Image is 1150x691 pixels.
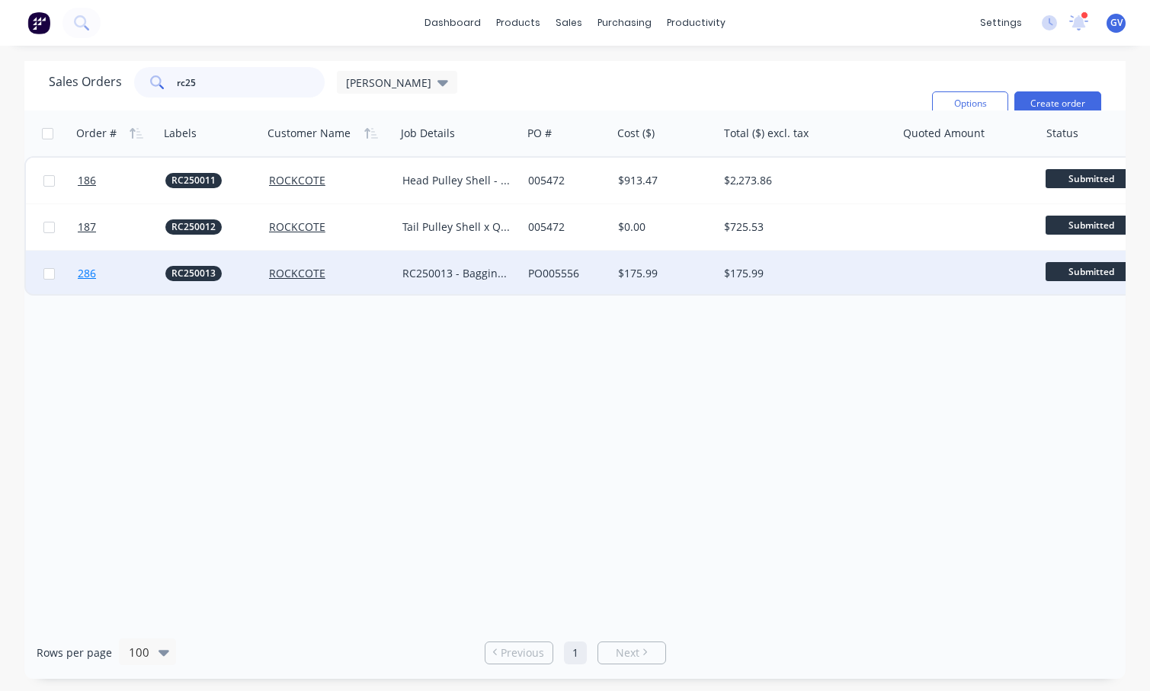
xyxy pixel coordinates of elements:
div: purchasing [590,11,659,34]
div: Total ($) excl. tax [724,126,809,141]
span: Submitted [1046,169,1137,188]
div: Quoted Amount [903,126,985,141]
div: $725.53 [724,219,883,235]
div: Job Details [401,126,455,141]
button: RC250013 [165,266,222,281]
a: Next page [598,645,665,661]
a: 187 [78,204,165,250]
img: Factory [27,11,50,34]
div: productivity [659,11,733,34]
div: $175.99 [618,266,707,281]
div: Labels [164,126,197,141]
span: Submitted [1046,262,1137,281]
span: 286 [78,266,96,281]
span: [PERSON_NAME] [346,75,431,91]
span: RC250011 [171,173,216,188]
div: Head Pulley Shell - Qty x 2 [402,173,511,188]
div: $2,273.86 [724,173,883,188]
a: Page 1 is your current page [564,641,587,664]
div: Cost ($) [617,126,655,141]
div: settings [972,11,1030,34]
span: Previous [501,645,544,661]
div: products [489,11,548,34]
a: 286 [78,251,165,296]
span: 186 [78,173,96,188]
a: ROCKCOTE [269,173,325,187]
h1: Sales Orders [49,75,122,89]
span: GV [1110,16,1123,30]
input: Search... [177,67,325,98]
div: $175.99 [724,266,883,281]
div: 005472 [528,173,602,188]
button: Create order [1014,91,1101,116]
div: PO005556 [528,266,602,281]
a: ROCKCOTE [269,219,325,234]
ul: Pagination [479,641,672,664]
a: 186 [78,158,165,203]
div: PO # [527,126,552,141]
span: RC250013 [171,266,216,281]
a: Previous page [485,645,553,661]
div: Status [1046,126,1078,141]
span: Submitted [1046,216,1137,235]
span: Next [616,645,639,661]
div: $913.47 [618,173,707,188]
a: ROCKCOTE [269,266,325,280]
span: RC250012 [171,219,216,235]
div: Order # [76,126,117,141]
div: sales [548,11,590,34]
div: RC250013 - Bagging Machine - Gate Mounts [402,266,511,281]
div: Customer Name [267,126,351,141]
div: $0.00 [618,219,707,235]
a: dashboard [417,11,489,34]
span: 187 [78,219,96,235]
button: Options [932,91,1008,116]
span: Rows per page [37,645,112,661]
div: 005472 [528,219,602,235]
div: Tail Pulley Shell x Qty 2 [402,219,511,235]
button: RC250012 [165,219,222,235]
button: RC250011 [165,173,222,188]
